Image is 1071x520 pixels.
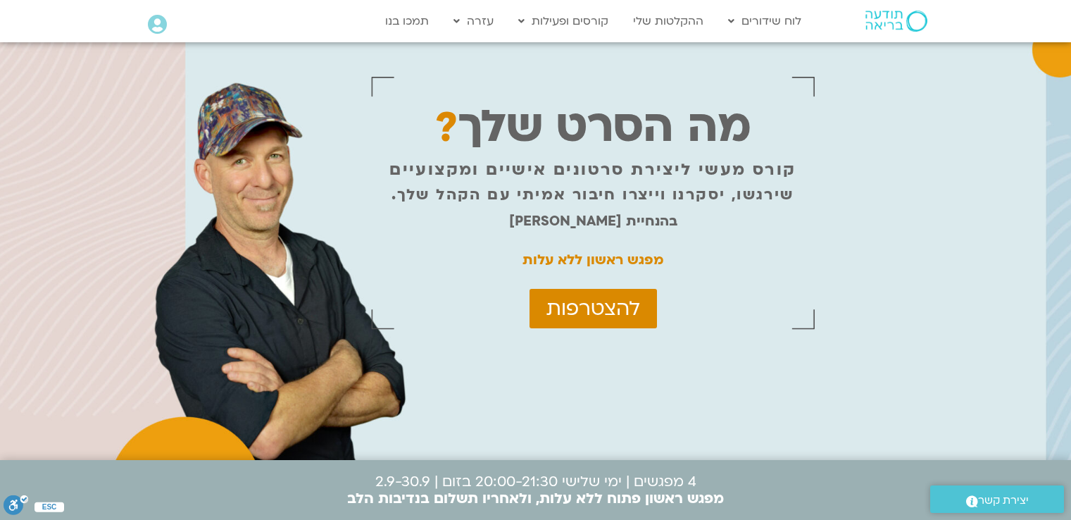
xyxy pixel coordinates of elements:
[865,11,927,32] img: תודעה בריאה
[378,8,436,35] a: תמכו בנו
[446,8,501,35] a: עזרה
[347,473,724,507] p: 4 מפגשים | ימי שלישי 20:00-21:30 בזום | 2.9-30.9
[522,251,663,269] strong: מפגש ראשון ללא עלות
[530,289,657,328] a: להצטרפות
[389,161,796,179] p: קורס מעשי ליצירת סרטונים אישיים ומקצועיים
[930,485,1064,513] a: יצירת קשר
[392,186,794,204] p: שירגשו, יסקרנו וייצרו חיבור אמיתי עם הקהל שלך.
[546,297,640,320] span: להצטרפות
[626,8,710,35] a: ההקלטות שלי
[721,8,808,35] a: לוח שידורים
[509,212,677,230] strong: בהנחיית [PERSON_NAME]
[435,100,458,156] span: ?
[347,489,724,508] b: מפגש ראשון פתוח ללא עלות, ולאחריו תשלום בנדיבות הלב
[435,118,751,137] p: מה הסרט שלך
[511,8,615,35] a: קורסים ופעילות
[978,491,1029,510] span: יצירת קשר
